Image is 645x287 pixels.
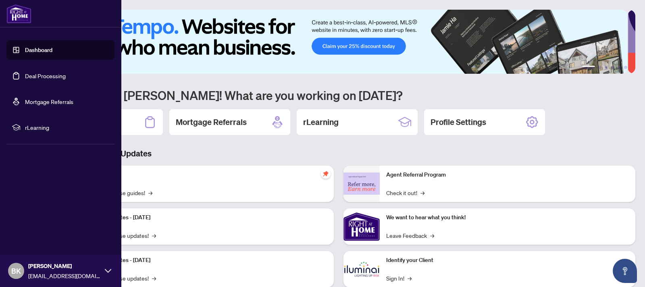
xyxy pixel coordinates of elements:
[42,148,635,159] h3: Brokerage & Industry Updates
[582,66,595,69] button: 1
[431,116,486,128] h2: Profile Settings
[598,66,601,69] button: 2
[85,171,327,179] p: Self-Help
[613,259,637,283] button: Open asap
[386,188,424,197] a: Check it out!→
[25,123,109,132] span: rLearning
[25,98,73,105] a: Mortgage Referrals
[430,231,434,240] span: →
[386,231,434,240] a: Leave Feedback→
[148,188,152,197] span: →
[386,256,629,265] p: Identify your Client
[42,10,628,74] img: Slide 0
[11,265,21,277] span: BK
[28,271,101,280] span: [EMAIL_ADDRESS][DOMAIN_NAME]
[25,46,52,54] a: Dashboard
[85,213,327,222] p: Platform Updates - [DATE]
[6,4,31,23] img: logo
[618,66,621,69] button: 5
[605,66,608,69] button: 3
[152,274,156,283] span: →
[343,173,380,195] img: Agent Referral Program
[28,262,101,270] span: [PERSON_NAME]
[42,87,635,103] h1: Welcome back [PERSON_NAME]! What are you working on [DATE]?
[85,256,327,265] p: Platform Updates - [DATE]
[176,116,247,128] h2: Mortgage Referrals
[152,231,156,240] span: →
[624,66,627,69] button: 6
[408,274,412,283] span: →
[343,208,380,245] img: We want to hear what you think!
[321,169,331,179] span: pushpin
[611,66,614,69] button: 4
[386,171,629,179] p: Agent Referral Program
[25,72,66,79] a: Deal Processing
[386,274,412,283] a: Sign In!→
[420,188,424,197] span: →
[386,213,629,222] p: We want to hear what you think!
[303,116,339,128] h2: rLearning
